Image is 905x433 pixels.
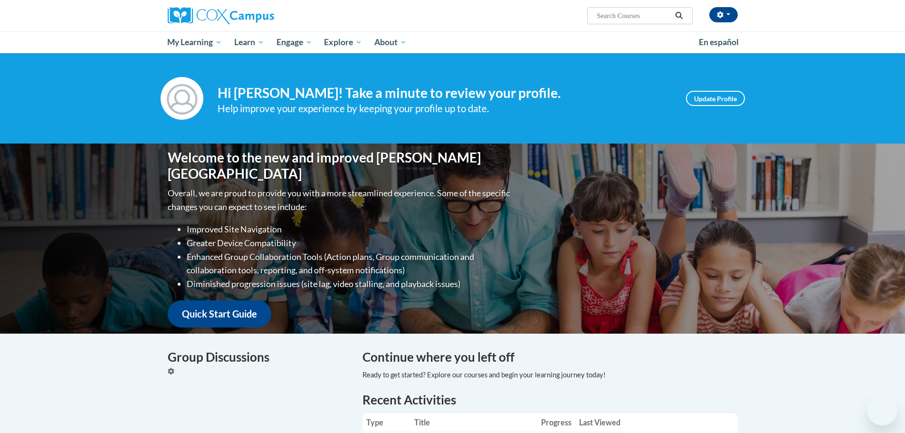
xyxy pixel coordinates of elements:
button: Search [672,10,686,21]
li: Enhanced Group Collaboration Tools (Action plans, Group communication and collaboration tools, re... [187,250,512,278]
th: Type [362,413,410,432]
iframe: Button to launch messaging window [867,395,897,425]
li: Improved Site Navigation [187,222,512,236]
a: Learn [228,31,270,53]
span: Learn [234,37,264,48]
h4: Hi [PERSON_NAME]! Take a minute to review your profile. [218,85,672,101]
div: Help improve your experience by keeping your profile up to date. [218,101,672,116]
span: My Learning [167,37,222,48]
span: About [374,37,407,48]
img: Profile Image [161,77,203,120]
li: Diminished progression issues (site lag, video stalling, and playback issues) [187,277,512,291]
span: Engage [276,37,312,48]
input: Search Courses [596,10,672,21]
a: Update Profile [686,91,745,106]
a: En español [693,32,745,52]
p: Overall, we are proud to provide you with a more streamlined experience. Some of the specific cha... [168,186,512,214]
h1: Welcome to the new and improved [PERSON_NAME][GEOGRAPHIC_DATA] [168,150,512,182]
h4: Continue where you left off [362,348,738,366]
th: Title [410,413,537,432]
a: About [368,31,413,53]
span: Explore [324,37,362,48]
a: Quick Start Guide [168,300,271,327]
a: Engage [270,31,318,53]
th: Last Viewed [575,413,624,432]
img: Cox Campus [168,7,274,24]
div: Main menu [153,31,752,53]
h1: Recent Activities [362,391,738,408]
th: Progress [537,413,575,432]
button: Account Settings [709,7,738,22]
a: Explore [318,31,368,53]
h4: Group Discussions [168,348,348,366]
a: My Learning [162,31,229,53]
li: Greater Device Compatibility [187,236,512,250]
a: Cox Campus [168,7,348,24]
span: En español [699,37,739,47]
